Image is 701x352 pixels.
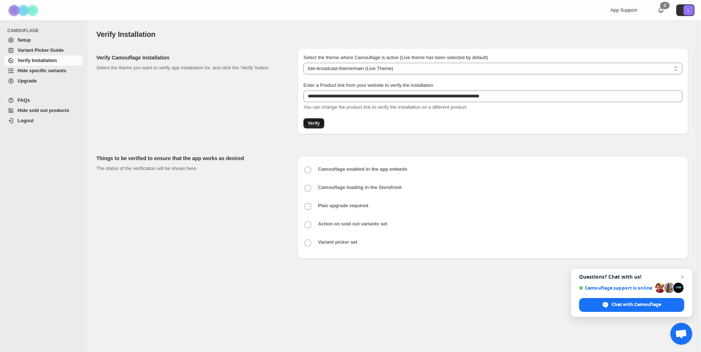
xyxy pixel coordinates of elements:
[18,58,57,63] span: Verify Installation
[657,7,664,14] a: 0
[318,239,357,245] b: Variant picker set
[96,64,286,71] p: Select the theme you want to verify app installation for, and click the 'Verify' button.
[612,301,661,308] span: Chat with Camouflage
[678,272,687,281] span: Close chat
[4,66,83,76] a: Hide specific variants
[4,105,83,116] a: Hide sold out products
[18,118,34,123] span: Logout
[18,68,66,73] span: Hide specific variants
[318,221,387,227] b: Action on sold out variants set
[18,108,69,113] span: Hide sold out products
[6,0,42,20] img: Camouflage
[579,298,684,312] div: Chat with Camouflage
[660,2,670,9] div: 0
[4,76,83,86] a: Upgrade
[4,95,83,105] a: FAQs
[4,116,83,126] a: Logout
[96,30,156,38] span: Verify Installation
[579,274,684,280] span: Questions? Chat with us!
[683,5,694,15] span: Avatar with initials L
[4,45,83,55] a: Variant Picker Guide
[318,166,407,172] b: Camouflage enabled in the app embeds
[303,118,324,128] button: Verify
[96,54,286,61] h2: Verify Camouflage Installation
[96,155,286,162] h2: Things to be verified to ensure that the app works as desired
[303,82,433,88] span: Enter a Product link from your website to verify the installation
[308,120,320,126] span: Verify
[670,323,692,345] div: Open chat
[96,165,286,172] p: The status of the verification will be shown here.
[18,47,64,53] span: Variant Picker Guide
[18,37,31,43] span: Setup
[687,8,690,12] text: L
[4,35,83,45] a: Setup
[579,285,652,291] span: Camouflage support is online
[4,55,83,66] a: Verify Installation
[318,203,368,208] b: Plan upgrade required
[303,55,488,60] span: Select the theme where Camouflage is active (Live theme has been selected by default)
[676,4,694,16] button: Avatar with initials L
[7,28,84,34] span: CAMOUFLAGE
[18,78,37,84] span: Upgrade
[610,7,637,13] span: App Support
[318,185,402,190] b: Camouflage loading in the Storefront
[303,104,467,110] span: You can change the product link to verify the installation on a different product
[18,97,30,103] span: FAQs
